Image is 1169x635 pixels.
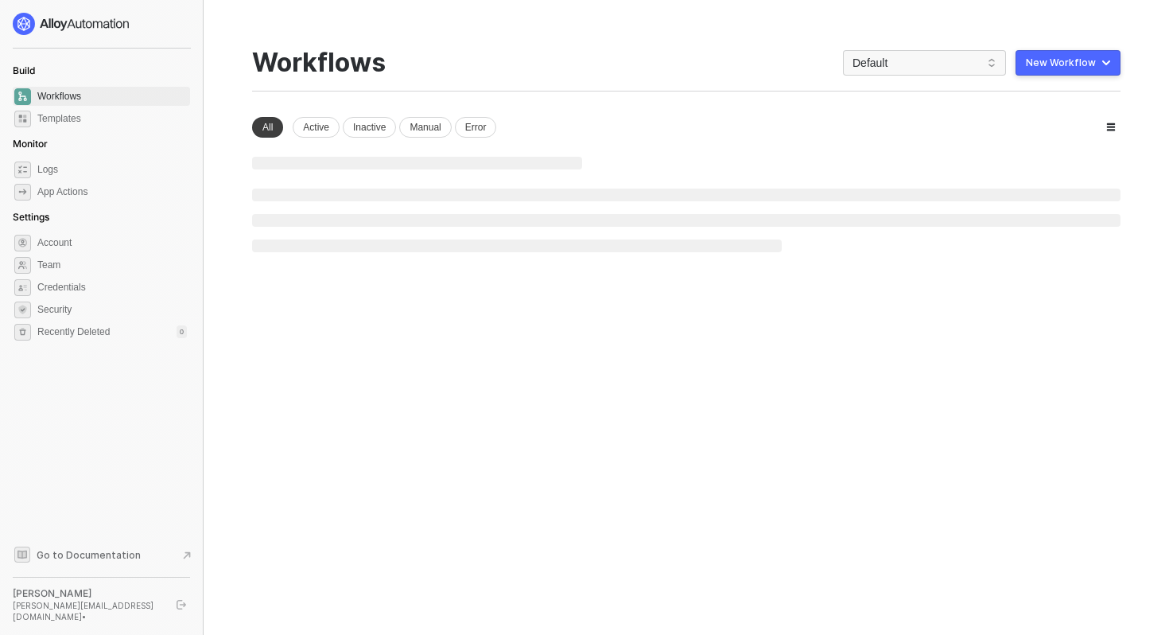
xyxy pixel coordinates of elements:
[1026,56,1096,69] div: New Workflow
[399,117,451,138] div: Manual
[13,545,191,564] a: Knowledge Base
[14,111,31,127] span: marketplace
[37,87,187,106] span: Workflows
[37,185,87,199] div: App Actions
[252,117,283,138] div: All
[293,117,340,138] div: Active
[37,109,187,128] span: Templates
[14,257,31,274] span: team
[13,138,48,150] span: Monitor
[37,160,187,179] span: Logs
[179,547,195,563] span: document-arrow
[1016,50,1120,76] button: New Workflow
[13,13,130,35] img: logo
[177,325,187,338] div: 0
[14,162,31,178] span: icon-logs
[852,51,996,75] span: Default
[14,235,31,251] span: settings
[37,233,187,252] span: Account
[37,278,187,297] span: Credentials
[13,600,162,622] div: [PERSON_NAME][EMAIL_ADDRESS][DOMAIN_NAME] •
[37,325,110,339] span: Recently Deleted
[37,255,187,275] span: Team
[37,300,187,319] span: Security
[252,48,386,78] div: Workflows
[14,88,31,105] span: dashboard
[13,211,49,223] span: Settings
[14,324,31,341] span: settings
[13,13,190,35] a: logo
[14,302,31,318] span: security
[455,117,497,138] div: Error
[14,547,30,563] span: documentation
[343,117,396,138] div: Inactive
[13,64,35,76] span: Build
[177,600,186,610] span: logout
[14,279,31,296] span: credentials
[37,548,141,562] span: Go to Documentation
[13,587,162,600] div: [PERSON_NAME]
[14,184,31,201] span: icon-app-actions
